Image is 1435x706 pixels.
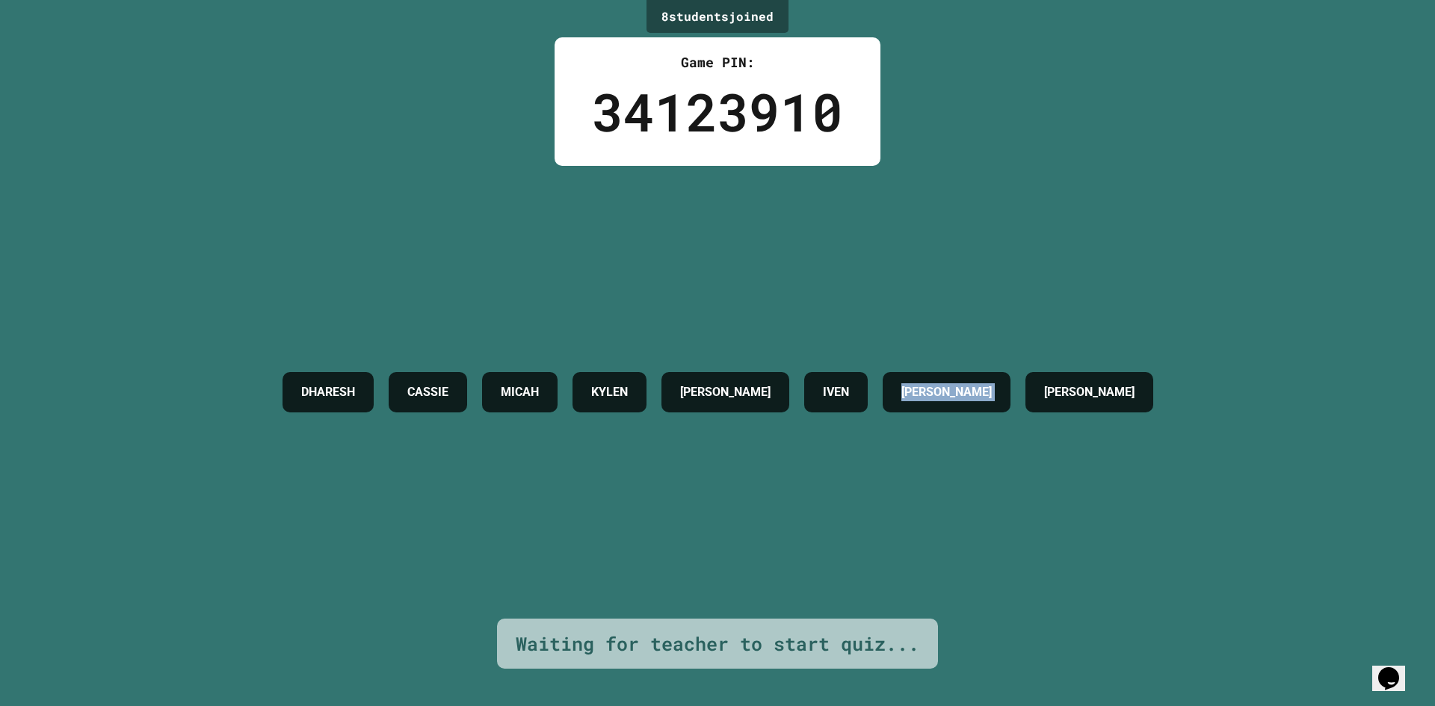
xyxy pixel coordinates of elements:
[591,383,628,401] h4: KYLEN
[516,630,919,658] div: Waiting for teacher to start quiz...
[901,383,992,401] h4: [PERSON_NAME]
[1372,646,1420,691] iframe: chat widget
[823,383,849,401] h4: IVEN
[407,383,448,401] h4: CASSIE
[1044,383,1135,401] h4: [PERSON_NAME]
[592,52,843,72] div: Game PIN:
[301,383,355,401] h4: DHARESH
[680,383,771,401] h4: [PERSON_NAME]
[501,383,539,401] h4: MICAH
[592,72,843,151] div: 34123910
